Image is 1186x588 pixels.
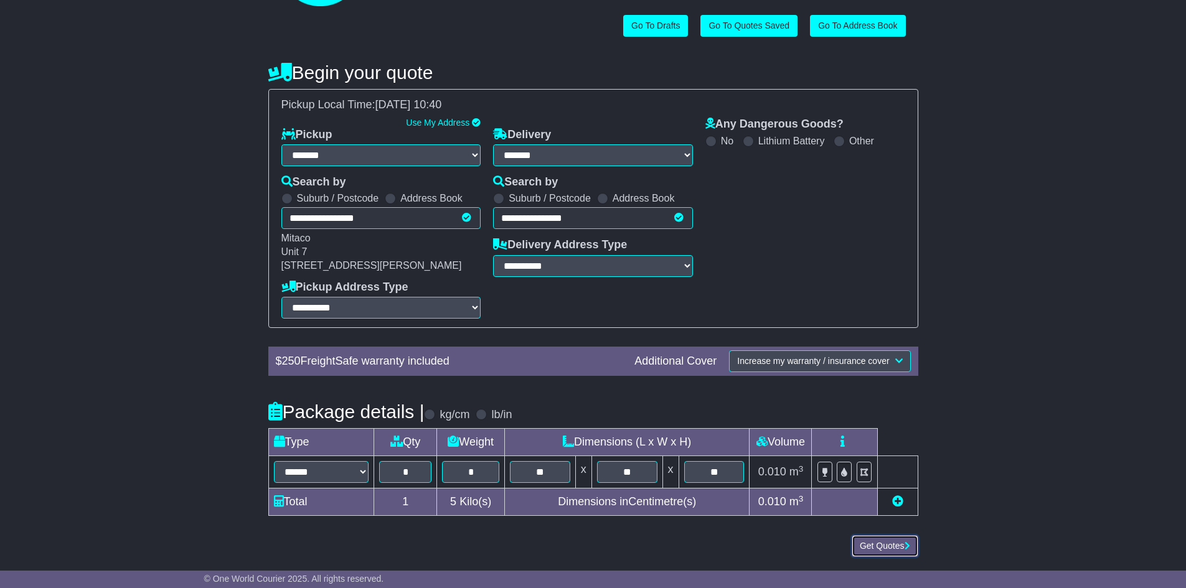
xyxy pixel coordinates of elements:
[623,15,688,37] a: Go To Drafts
[282,355,301,367] span: 250
[758,135,825,147] label: Lithium Battery
[705,118,844,131] label: Any Dangerous Goods?
[281,175,346,189] label: Search by
[799,494,804,503] sup: 3
[281,233,311,243] span: Mitaco
[491,408,512,422] label: lb/in
[493,238,627,252] label: Delivery Address Type
[281,260,462,271] span: [STREET_ADDRESS][PERSON_NAME]
[721,135,733,147] label: No
[275,98,911,112] div: Pickup Local Time:
[493,175,558,189] label: Search by
[789,465,804,478] span: m
[450,495,456,508] span: 5
[810,15,905,37] a: Go To Address Book
[440,408,469,422] label: kg/cm
[375,98,442,111] span: [DATE] 10:40
[268,429,374,456] td: Type
[204,574,384,584] span: © One World Courier 2025. All rights reserved.
[268,401,425,422] h4: Package details |
[374,488,437,516] td: 1
[758,495,786,508] span: 0.010
[509,192,591,204] label: Suburb / Postcode
[400,192,463,204] label: Address Book
[662,456,679,488] td: x
[613,192,675,204] label: Address Book
[281,281,408,294] label: Pickup Address Type
[504,429,750,456] td: Dimensions (L x W x H)
[729,350,910,372] button: Increase my warranty / insurance cover
[750,429,812,456] td: Volume
[575,456,591,488] td: x
[892,495,903,508] a: Add new item
[268,62,918,83] h4: Begin your quote
[437,488,505,516] td: Kilo(s)
[268,488,374,516] td: Total
[406,118,469,128] a: Use My Address
[297,192,379,204] label: Suburb / Postcode
[849,135,874,147] label: Other
[758,465,786,478] span: 0.010
[799,464,804,474] sup: 3
[281,246,308,257] span: Unit 7
[504,488,750,516] td: Dimensions in Centimetre(s)
[700,15,798,37] a: Go To Quotes Saved
[270,355,629,368] div: $ FreightSafe warranty included
[852,535,918,557] button: Get Quotes
[493,128,551,142] label: Delivery
[737,356,889,366] span: Increase my warranty / insurance cover
[437,429,505,456] td: Weight
[374,429,437,456] td: Qty
[281,128,332,142] label: Pickup
[628,355,723,368] div: Additional Cover
[789,495,804,508] span: m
